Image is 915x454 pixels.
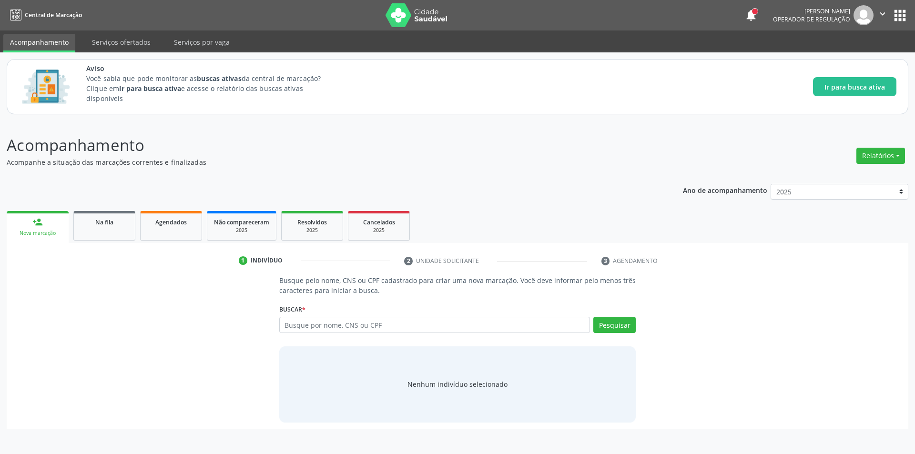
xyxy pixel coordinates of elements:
[86,63,338,73] span: Aviso
[297,218,327,226] span: Resolvidos
[279,302,305,317] label: Buscar
[197,74,241,83] strong: buscas ativas
[363,218,395,226] span: Cancelados
[7,133,638,157] p: Acompanhamento
[214,227,269,234] div: 2025
[854,5,874,25] img: img
[19,65,73,108] img: Imagem de CalloutCard
[119,84,181,93] strong: Ir para busca ativa
[773,15,850,23] span: Operador de regulação
[155,218,187,226] span: Agendados
[7,7,82,23] a: Central de Marcação
[7,157,638,167] p: Acompanhe a situação das marcações correntes e finalizadas
[892,7,908,24] button: apps
[86,73,338,103] p: Você sabia que pode monitorar as da central de marcação? Clique em e acesse o relatório das busca...
[239,256,247,265] div: 1
[251,256,283,265] div: Indivíduo
[25,11,82,19] span: Central de Marcação
[355,227,403,234] div: 2025
[407,379,508,389] div: Nenhum indivíduo selecionado
[214,218,269,226] span: Não compareceram
[877,9,888,19] i: 
[3,34,75,52] a: Acompanhamento
[288,227,336,234] div: 2025
[32,217,43,227] div: person_add
[874,5,892,25] button: 
[13,230,62,237] div: Nova marcação
[279,275,636,295] p: Busque pelo nome, CNS ou CPF cadastrado para criar uma nova marcação. Você deve informar pelo men...
[813,77,896,96] button: Ir para busca ativa
[593,317,636,333] button: Pesquisar
[279,317,590,333] input: Busque por nome, CNS ou CPF
[95,218,113,226] span: Na fila
[744,9,758,22] button: notifications
[683,184,767,196] p: Ano de acompanhamento
[85,34,157,50] a: Serviços ofertados
[773,7,850,15] div: [PERSON_NAME]
[856,148,905,164] button: Relatórios
[824,82,885,92] span: Ir para busca ativa
[167,34,236,50] a: Serviços por vaga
